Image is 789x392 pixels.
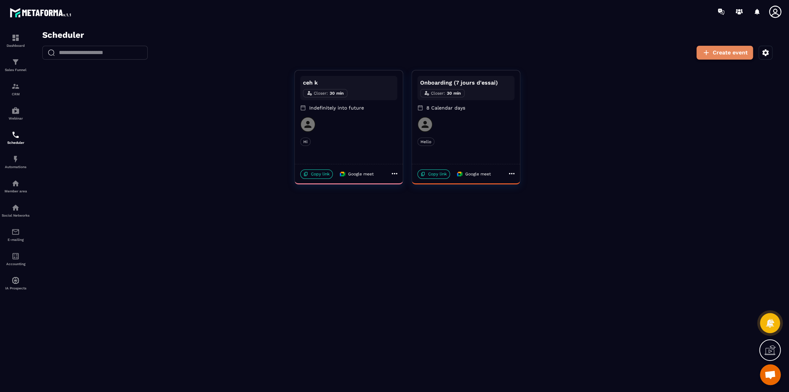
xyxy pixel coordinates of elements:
a: automationsautomationsWebinar [2,101,29,125]
a: formationformationDashboard [2,28,29,53]
p: Social Networks [2,214,29,217]
span: Hi [268,108,278,115]
p: 30 min [414,60,428,66]
p: Accounting [2,262,29,266]
p: Scheduler [2,141,29,145]
p: Copy link [385,139,417,149]
p: Google meet [420,139,462,149]
a: formationformationCRM [2,77,29,101]
p: ceh k [270,49,362,57]
a: automationsautomationsMember area [2,174,29,198]
p: 8 Calendar days [385,74,482,81]
img: formation [11,58,20,66]
p: Automations [2,165,29,169]
a: schedulerschedulerScheduler [2,125,29,150]
p: 30 min [297,60,311,66]
img: automations [11,276,20,285]
img: logo [10,6,72,19]
a: emailemailE-mailing [2,223,29,247]
p: Copy link [268,139,300,149]
p: E-mailing [2,238,29,242]
p: IA Prospects [2,286,29,290]
p: Member area [2,189,29,193]
button: Create event [664,16,720,29]
p: Indefinitely into future [268,74,365,81]
a: formationformationSales Funnel [2,53,29,77]
p: Closer : [281,60,295,66]
div: Hello [385,107,402,116]
span: Hello [385,108,401,115]
img: automations [11,106,20,115]
img: formation [11,34,20,42]
img: formation [11,82,20,90]
p: Onboarding (7 jours d'essai) [388,49,479,57]
img: social-network [11,203,20,212]
p: CRM [2,92,29,96]
img: automations [11,179,20,188]
p: Closer : [398,60,413,66]
img: email [11,228,20,236]
p: Dashboard [2,44,29,47]
p: Webinar [2,116,29,120]
a: accountantaccountantAccounting [2,247,29,271]
p: Sales Funnel [2,68,29,72]
a: automationsautomationsAutomations [2,150,29,174]
a: Mở cuộc trò chuyện [760,364,781,385]
div: Hi [268,107,278,116]
p: Google meet [303,139,345,149]
a: social-networksocial-networkSocial Networks [2,198,29,223]
img: scheduler [11,131,20,139]
img: accountant [11,252,20,260]
img: automations [11,155,20,163]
